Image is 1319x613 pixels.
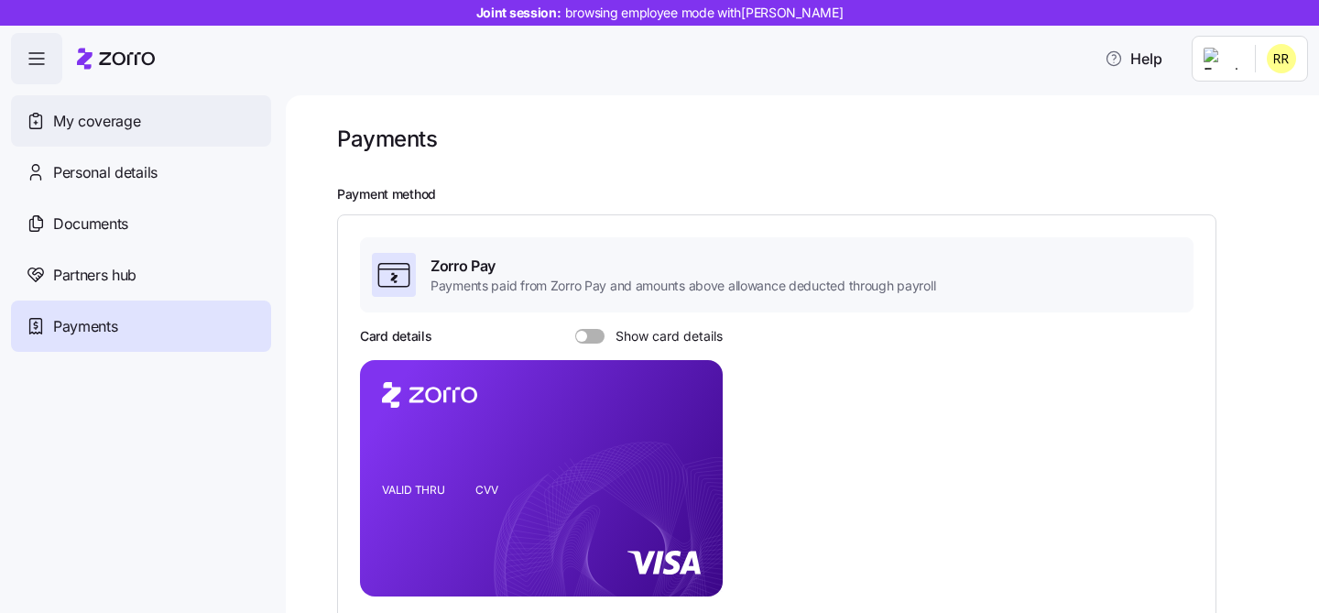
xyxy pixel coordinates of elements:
span: browsing employee mode with [PERSON_NAME] [565,4,844,22]
a: Documents [11,198,271,249]
span: Help [1105,48,1162,70]
img: 6080abb342d5b8aee4d4aec324bc6709 [1267,44,1296,73]
span: Payments paid from Zorro Pay and amounts above allowance deducted through payroll [431,277,935,295]
a: My coverage [11,95,271,147]
button: Help [1090,40,1177,77]
h3: Card details [360,327,432,345]
a: Personal details [11,147,271,198]
img: Employer logo [1204,48,1240,70]
span: Zorro Pay [431,255,935,278]
span: Personal details [53,161,158,184]
a: Partners hub [11,249,271,301]
tspan: VALID THRU [382,483,445,497]
span: Documents [53,213,128,235]
tspan: CVV [475,483,498,497]
span: Payments [53,315,117,338]
span: Joint session: [476,4,844,22]
h1: Payments [337,125,437,153]
span: Partners hub [53,264,136,287]
span: My coverage [53,110,140,133]
a: Payments [11,301,271,352]
h2: Payment method [337,186,1293,203]
span: Show card details [605,329,723,344]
